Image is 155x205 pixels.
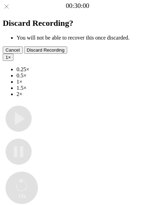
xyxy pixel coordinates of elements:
[3,46,23,54] button: Cancel
[17,85,152,91] li: 1.5×
[24,46,68,54] button: Discard Recording
[17,73,152,79] li: 0.5×
[6,55,8,60] span: 1
[17,35,152,41] li: You will not be able to recover this once discarded.
[3,19,152,28] h2: Discard Recording?
[17,91,152,97] li: 2×
[17,66,152,73] li: 0.25×
[17,79,152,85] li: 1×
[3,54,13,61] button: 1×
[66,2,89,10] a: 00:30:00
